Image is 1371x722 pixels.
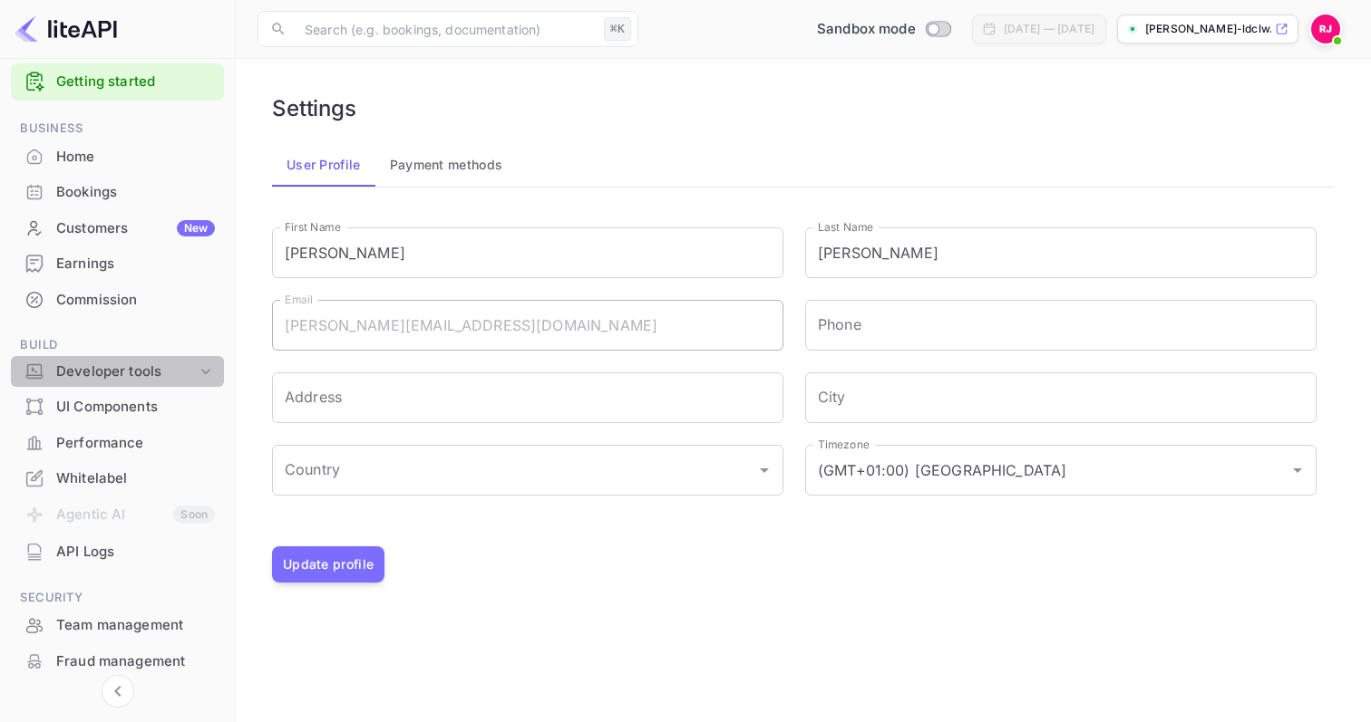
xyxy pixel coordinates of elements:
a: Earnings [11,246,224,280]
div: Commission [11,283,224,318]
div: ⌘K [604,17,631,41]
button: User Profile [272,143,375,187]
div: Team management [56,615,215,636]
div: Developer tools [11,356,224,388]
div: Fraud management [11,644,224,679]
button: Collapse navigation [102,675,134,708]
div: Bookings [11,175,224,210]
div: Performance [11,426,224,461]
input: phone [805,300,1317,351]
button: Payment methods [375,143,518,187]
div: Earnings [11,246,224,282]
span: Marketing [11,697,224,717]
input: Email [272,300,783,351]
div: CustomersNew [11,211,224,246]
div: Bookings [56,182,215,203]
a: API Logs [11,534,224,568]
a: Fraud management [11,644,224,678]
div: Getting started [11,63,224,101]
button: Open [752,457,777,483]
span: Build [11,335,224,355]
div: account-settings tabs [272,143,1335,187]
div: Commission [56,290,215,311]
div: Whitelabel [11,461,224,496]
label: Email [285,292,313,307]
input: Last Name [805,227,1317,278]
input: Search (e.g. bookings, documentation) [294,11,597,47]
img: LiteAPI logo [15,14,117,43]
a: Getting started [56,72,215,92]
span: Sandbox mode [817,19,916,40]
div: Whitelabel [56,468,215,489]
a: UI Components [11,390,224,423]
a: Commission [11,283,224,316]
div: Earnings [56,254,215,274]
div: [DATE] — [DATE] [1004,21,1094,37]
div: Team management [11,608,224,643]
div: UI Components [11,390,224,425]
span: Security [11,588,224,608]
a: Whitelabel [11,461,224,495]
div: Customers [56,218,215,239]
div: Developer tools [56,361,197,382]
div: New [177,220,215,236]
button: Open [1285,457,1310,483]
span: Business [11,119,224,139]
input: Country [280,453,748,487]
div: Performance [56,433,215,454]
div: UI Components [56,397,215,418]
input: First Name [272,227,783,278]
a: Performance [11,426,224,459]
a: CustomersNew [11,211,224,245]
div: Home [11,140,224,175]
input: Address [272,372,783,423]
label: Timezone [818,437,869,452]
div: Switch to Production mode [810,19,958,40]
h6: Settings [272,95,356,121]
div: Home [56,147,215,168]
a: Home [11,140,224,173]
a: Bookings [11,175,224,208]
p: [PERSON_NAME]-ldclw.[PERSON_NAME]... [1145,21,1271,37]
div: Fraud management [56,651,215,672]
img: Ryan Jones [1311,14,1340,43]
label: Last Name [818,219,873,235]
div: API Logs [11,534,224,570]
a: Team management [11,608,224,641]
label: First Name [285,219,341,235]
div: API Logs [56,542,215,563]
input: City [805,372,1317,423]
button: Update profile [272,546,384,582]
